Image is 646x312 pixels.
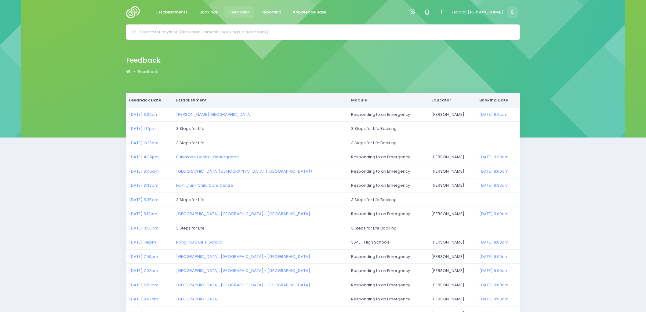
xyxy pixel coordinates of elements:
[126,93,173,107] th: Feedback Date
[348,249,428,264] td: Responding to an Emergency
[126,56,161,64] h2: Feedback
[129,239,156,245] a: [DATE] 1:18pm
[129,211,157,217] a: [DATE] 8:12pm
[479,254,509,259] a: [DATE] 9:00am
[479,112,507,117] a: [DATE] 11:15am
[176,182,233,188] a: Family Link Child Care Centre
[199,9,218,15] span: Bookings
[176,126,205,131] span: 3 Steps for Life
[261,9,281,15] span: Reporting
[479,239,509,245] a: [DATE] 9:00am
[156,9,187,15] span: Establishments
[224,6,254,18] a: Feedback
[176,282,310,288] a: [GEOGRAPHIC_DATA], [GEOGRAPHIC_DATA] - [GEOGRAPHIC_DATA]
[348,150,428,164] td: Responding to an Emergency
[256,6,286,18] a: Reporting
[476,93,520,107] th: Booking Date
[348,278,428,292] td: Responding to an Emergency
[348,122,520,136] td: 3 Steps for Life Booking
[479,282,509,288] a: [DATE] 9:00am
[129,168,159,174] a: [DATE] 8:45am
[479,168,509,174] a: [DATE] 9:00am
[428,107,476,122] td: [PERSON_NAME]
[176,168,312,174] a: [GEOGRAPHIC_DATA][DEMOGRAPHIC_DATA] ([GEOGRAPHIC_DATA])
[176,254,310,259] a: [GEOGRAPHIC_DATA], [GEOGRAPHIC_DATA] - [GEOGRAPHIC_DATA]
[293,9,326,15] span: Knowledge Base
[348,136,520,150] td: 3 Steps for Life Booking
[428,264,476,278] td: [PERSON_NAME]
[129,254,158,259] a: [DATE] 7:50pm
[428,164,476,178] td: [PERSON_NAME]
[507,7,518,18] span: S
[129,126,156,131] a: [DATE] 1:17pm
[176,225,205,231] span: 3 Steps for Life
[348,221,520,235] td: 3 Steps for Life Booking
[428,150,476,164] td: [PERSON_NAME]
[348,292,428,306] td: Responding to an Emergency
[176,239,222,245] a: Rangi Ruru Girls' School
[468,9,503,15] span: [PERSON_NAME]
[176,112,252,117] a: [PERSON_NAME][GEOGRAPHIC_DATA]
[129,140,158,146] a: [DATE] 10:10am
[428,235,476,250] td: [PERSON_NAME]
[230,9,249,15] span: Feedback
[348,193,520,207] td: 3 Steps for Life Booking
[479,296,509,302] a: [DATE] 8:50am
[194,6,223,18] a: Bookings
[428,278,476,292] td: [PERSON_NAME]
[428,207,476,221] td: [PERSON_NAME]
[176,268,310,273] a: [GEOGRAPHIC_DATA], [GEOGRAPHIC_DATA] - [GEOGRAPHIC_DATA]
[129,282,158,288] a: [DATE] 6:50pm
[348,235,428,250] td: 3S4L - High Schools
[452,9,466,15] span: Kia ora,
[428,178,476,193] td: [PERSON_NAME]
[348,207,428,221] td: Responding to an Emergency
[348,164,428,178] td: Responding to an Emergency
[176,211,310,217] a: [GEOGRAPHIC_DATA], [GEOGRAPHIC_DATA] - [GEOGRAPHIC_DATA]
[129,112,158,117] a: [DATE] 3:22pm
[479,154,509,160] a: [DATE] 9:30am
[348,107,428,122] td: Responding to an Emergency
[428,292,476,306] td: [PERSON_NAME]
[129,296,158,302] a: [DATE] 9:07am
[479,211,509,217] a: [DATE] 9:00am
[288,6,331,18] a: Knowledge Base
[126,6,143,18] img: Logo
[479,268,509,273] a: [DATE] 9:00am
[129,225,158,231] a: [DATE] 3:56pm
[479,182,509,188] a: [DATE] 9:30am
[348,178,428,193] td: Responding to an Emergency
[428,249,476,264] td: [PERSON_NAME]
[129,182,158,188] a: [DATE] 8:33am
[138,69,158,75] a: Feedback
[348,264,428,278] td: Responding to an Emergency
[428,93,476,107] th: Educator
[151,6,192,18] a: Establishments
[348,93,428,107] th: Module
[140,28,511,37] input: Search for anything (like establishments, bookings, or feedback)
[176,197,205,203] span: 3 Steps for Life
[129,154,159,160] a: [DATE] 4:35pm
[176,140,205,146] span: 3 Steps for Life
[176,154,239,160] a: Pukekohe Central Kindergarten
[129,268,158,273] a: [DATE] 7:02pm
[173,93,348,107] th: Establishment
[176,296,219,302] a: [GEOGRAPHIC_DATA]
[129,197,158,203] a: [DATE] 8:35pm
